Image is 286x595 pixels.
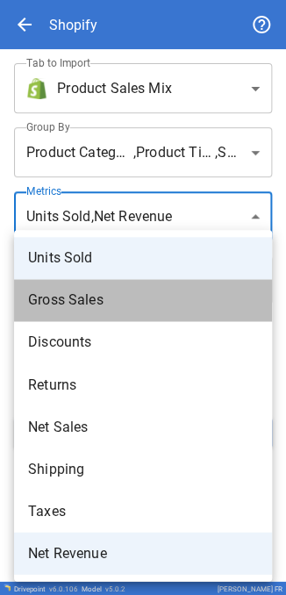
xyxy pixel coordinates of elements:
[28,290,258,311] span: Gross Sales
[28,374,258,395] span: Returns
[28,332,258,353] span: Discounts
[28,542,258,563] span: Net Revenue
[28,416,258,437] span: Net Sales
[28,247,258,269] span: Units Sold
[28,458,258,479] span: Shipping
[28,500,258,521] span: Taxes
